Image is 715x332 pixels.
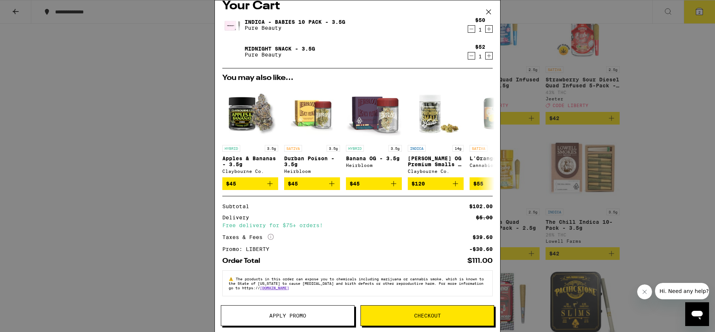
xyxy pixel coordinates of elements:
button: Add to bag [346,177,402,190]
p: 14g [452,145,464,152]
div: Heirbloom [284,169,340,174]
div: Cannabiotix [470,163,525,168]
div: Free delivery for $75+ orders! [222,223,493,228]
p: L'Orange - 3.5g [470,155,525,161]
span: Apply Promo [269,313,306,318]
p: 3.5g [388,145,402,152]
img: Claybourne Co. - King Louis OG Premium Smalls - 14g [408,86,464,141]
a: Open page for L'Orange - 3.5g from Cannabiotix [470,86,525,177]
button: Add to bag [222,177,278,190]
p: [PERSON_NAME] OG Premium Smalls - 14g [408,155,464,167]
button: Decrement [468,25,475,33]
div: Claybourne Co. [408,169,464,174]
iframe: Close message [637,284,652,299]
img: Claybourne Co. - Apples & Bananas - 3.5g [222,86,278,141]
div: Promo: LIBERTY [222,246,274,252]
span: $45 [350,181,360,187]
button: Increment [485,52,493,59]
h2: You may also like... [222,74,493,82]
iframe: Message from company [655,283,709,299]
div: Subtotal [222,204,254,209]
div: Delivery [222,215,254,220]
img: Cannabiotix - L'Orange - 3.5g [470,86,525,141]
span: Checkout [414,313,441,318]
button: Add to bag [408,177,464,190]
a: Open page for Banana OG - 3.5g from Heirbloom [346,86,402,177]
span: $45 [288,181,298,187]
div: Order Total [222,258,266,264]
div: -$30.60 [469,246,493,252]
p: Apples & Bananas - 3.5g [222,155,278,167]
img: Heirbloom - Durban Poison - 3.5g [284,86,340,141]
p: HYBRID [346,145,364,152]
a: Open page for Apples & Bananas - 3.5g from Claybourne Co. [222,86,278,177]
div: Heirbloom [346,163,402,168]
button: Add to bag [284,177,340,190]
div: $102.00 [469,204,493,209]
div: $5.00 [476,215,493,220]
img: Indica - Babies 10 Pack - 3.5g [222,14,243,35]
p: INDICA [408,145,426,152]
p: Durban Poison - 3.5g [284,155,340,167]
p: 3.5g [265,145,278,152]
span: ⚠️ [229,277,236,281]
div: Claybourne Co. [222,169,278,174]
p: Banana OG - 3.5g [346,155,402,161]
span: $55 [473,181,483,187]
img: Midnight Snack - 3.5g [222,41,243,62]
img: Heirbloom - Banana OG - 3.5g [346,86,402,141]
div: Taxes & Fees [222,234,274,241]
div: 1 [475,54,485,59]
p: SATIVA [284,145,302,152]
p: Pure Beauty [245,25,345,31]
a: Indica - Babies 10 Pack - 3.5g [245,19,345,25]
p: 3.5g [327,145,340,152]
span: $120 [411,181,425,187]
div: 1 [475,27,485,33]
div: $52 [475,44,485,50]
span: The products in this order can expose you to chemicals including marijuana or cannabis smoke, whi... [229,277,484,290]
a: Midnight Snack - 3.5g [245,46,315,52]
p: Pure Beauty [245,52,315,58]
div: $39.60 [473,235,493,240]
a: Open page for King Louis OG Premium Smalls - 14g from Claybourne Co. [408,86,464,177]
iframe: Button to launch messaging window [685,302,709,326]
button: Apply Promo [221,305,355,326]
a: [DOMAIN_NAME] [260,286,289,290]
button: Decrement [468,52,475,59]
span: $45 [226,181,236,187]
div: $50 [475,17,485,23]
a: Open page for Durban Poison - 3.5g from Heirbloom [284,86,340,177]
div: $111.00 [467,258,493,264]
button: Add to bag [470,177,525,190]
p: SATIVA [470,145,487,152]
button: Increment [485,25,493,33]
p: HYBRID [222,145,240,152]
button: Checkout [360,305,494,326]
